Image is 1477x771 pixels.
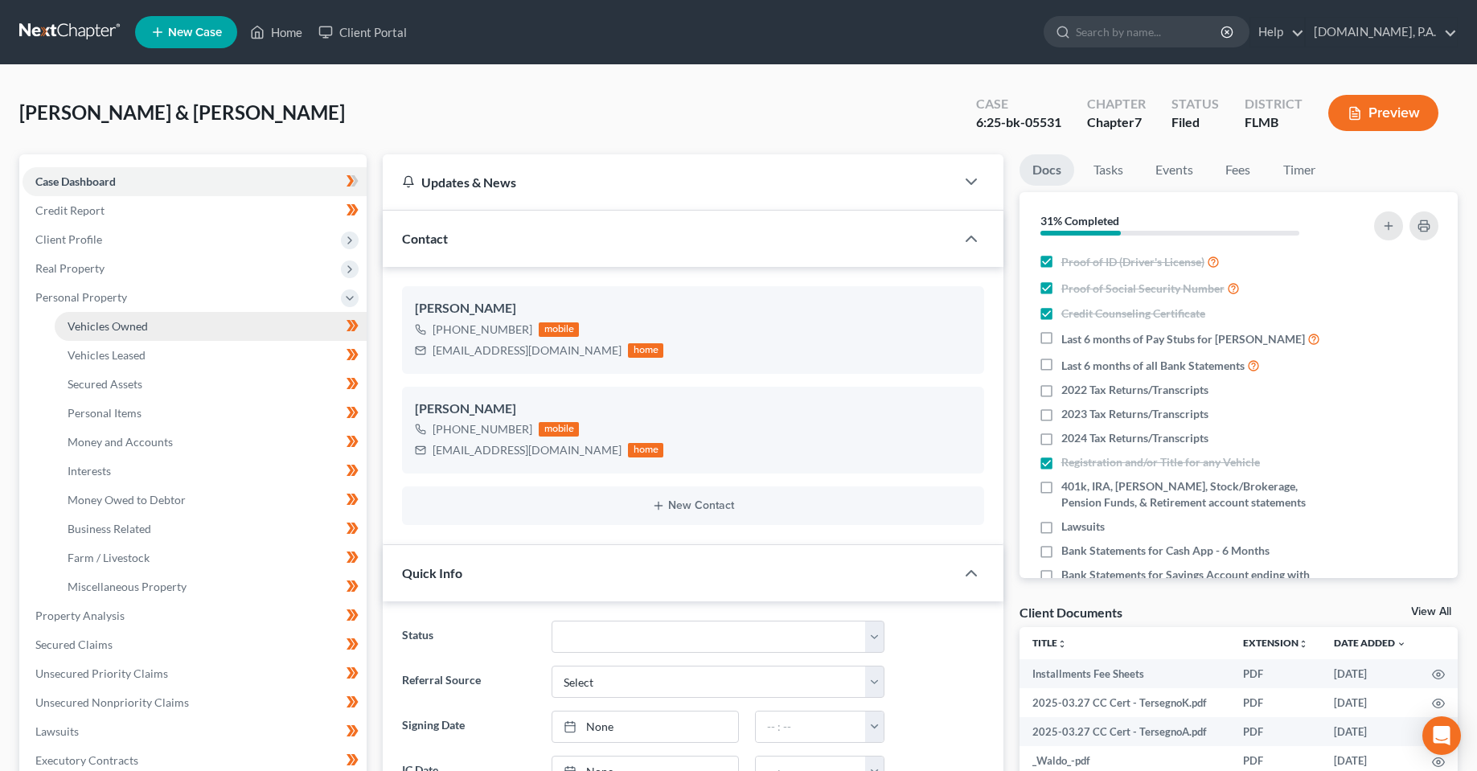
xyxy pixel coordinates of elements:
a: Secured Claims [23,630,367,659]
span: Credit Counseling Certificate [1061,306,1205,322]
span: 401k, IRA, [PERSON_NAME], Stock/Brokerage, Pension Funds, & Retirement account statements [1061,478,1335,511]
input: Search by name... [1076,17,1223,47]
a: Vehicles Owned [55,312,367,341]
a: None [552,712,738,742]
div: Open Intercom Messenger [1422,716,1461,755]
a: Date Added expand_more [1334,637,1406,649]
td: [DATE] [1321,717,1419,746]
td: 2025-03.27 CC Cert - TersegnoK.pdf [1020,688,1230,717]
a: View All [1411,606,1451,617]
a: Unsecured Priority Claims [23,659,367,688]
div: [PHONE_NUMBER] [433,322,532,338]
span: 2024 Tax Returns/Transcripts [1061,430,1208,446]
i: unfold_more [1057,639,1067,649]
div: 6:25-bk-05531 [976,113,1061,132]
span: Proof of Social Security Number [1061,281,1225,297]
div: Updates & News [402,174,935,191]
span: 7 [1134,114,1142,129]
a: Events [1143,154,1206,186]
a: Unsecured Nonpriority Claims [23,688,367,717]
a: Tasks [1081,154,1136,186]
span: 2023 Tax Returns/Transcripts [1061,406,1208,422]
a: Interests [55,457,367,486]
a: Money Owed to Debtor [55,486,367,515]
span: [PERSON_NAME] & [PERSON_NAME] [19,100,345,124]
span: Personal Property [35,290,127,304]
span: Miscellaneous Property [68,580,187,593]
div: District [1245,95,1303,113]
span: Registration and/or Title for any Vehicle [1061,454,1260,470]
td: Installments Fee Sheets [1020,659,1230,688]
a: Business Related [55,515,367,543]
span: Money and Accounts [68,435,173,449]
td: 2025-03.27 CC Cert - TersegnoA.pdf [1020,717,1230,746]
i: unfold_more [1299,639,1308,649]
span: Bank Statements for Cash App - 6 Months [1061,543,1270,559]
a: Money and Accounts [55,428,367,457]
div: Chapter [1087,113,1146,132]
div: mobile [539,422,579,437]
input: -- : -- [756,712,866,742]
a: Miscellaneous Property [55,572,367,601]
span: Farm / Livestock [68,551,150,564]
a: Timer [1270,154,1328,186]
a: Client Portal [310,18,415,47]
span: Bank Statements for Savings Account ending with 5068 - 6 Months [1061,567,1335,599]
a: Property Analysis [23,601,367,630]
td: [DATE] [1321,688,1419,717]
div: mobile [539,322,579,337]
span: Vehicles Leased [68,348,146,362]
span: Last 6 months of Pay Stubs for [PERSON_NAME] [1061,331,1305,347]
span: New Case [168,27,222,39]
td: [DATE] [1321,659,1419,688]
a: Lawsuits [23,717,367,746]
span: Lawsuits [35,724,79,738]
label: Referral Source [394,666,544,698]
td: PDF [1230,659,1321,688]
span: Secured Assets [68,377,142,391]
div: Filed [1171,113,1219,132]
a: Vehicles Leased [55,341,367,370]
a: [DOMAIN_NAME], P.A. [1306,18,1457,47]
div: FLMB [1245,113,1303,132]
a: Farm / Livestock [55,543,367,572]
span: Personal Items [68,406,142,420]
div: [EMAIL_ADDRESS][DOMAIN_NAME] [433,442,622,458]
div: Case [976,95,1061,113]
span: Executory Contracts [35,753,138,767]
span: Secured Claims [35,638,113,651]
span: Unsecured Nonpriority Claims [35,695,189,709]
span: Vehicles Owned [68,319,148,333]
div: [EMAIL_ADDRESS][DOMAIN_NAME] [433,342,622,359]
span: Quick Info [402,565,462,580]
label: Signing Date [394,711,544,743]
button: Preview [1328,95,1438,131]
span: Property Analysis [35,609,125,622]
span: Contact [402,231,448,246]
a: Extensionunfold_more [1243,637,1308,649]
div: home [628,343,663,358]
a: Case Dashboard [23,167,367,196]
div: [PERSON_NAME] [415,299,970,318]
a: Credit Report [23,196,367,225]
span: Real Property [35,261,105,275]
span: Business Related [68,522,151,535]
span: Money Owed to Debtor [68,493,186,506]
a: Personal Items [55,399,367,428]
div: Status [1171,95,1219,113]
span: Case Dashboard [35,174,116,188]
td: PDF [1230,688,1321,717]
a: Home [242,18,310,47]
i: expand_more [1397,639,1406,649]
a: Titleunfold_more [1032,637,1067,649]
span: Unsecured Priority Claims [35,666,168,680]
div: [PHONE_NUMBER] [433,421,532,437]
a: Docs [1020,154,1074,186]
span: Client Profile [35,232,102,246]
span: Last 6 months of all Bank Statements [1061,358,1245,374]
span: Lawsuits [1061,519,1105,535]
button: New Contact [415,499,970,512]
span: Proof of ID (Driver's License) [1061,254,1204,270]
a: Help [1250,18,1304,47]
span: Credit Report [35,203,105,217]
